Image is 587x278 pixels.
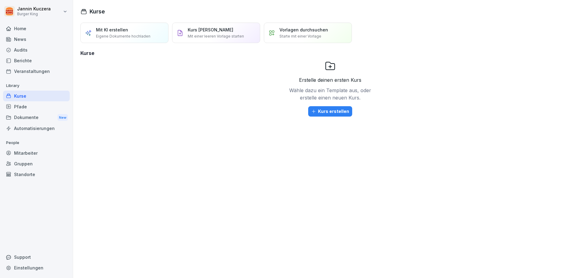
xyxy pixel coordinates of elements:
[3,252,70,262] div: Support
[3,34,70,45] a: News
[17,12,51,16] p: Burger King
[3,55,70,66] a: Berichte
[3,169,70,180] a: Standorte
[3,158,70,169] a: Gruppen
[96,27,128,33] p: Mit KI erstellen
[3,45,70,55] a: Audits
[90,7,105,16] h1: Kurse
[3,138,70,148] p: People
[57,114,68,121] div: New
[96,34,150,39] p: Eigene Dokumente hochladen
[279,27,328,33] p: Vorlagen durchsuchen
[188,34,244,39] p: Mit einer leeren Vorlage starten
[3,81,70,91] p: Library
[308,106,352,117] button: Kurs erstellen
[3,112,70,123] a: DokumenteNew
[311,108,349,115] div: Kurs erstellen
[299,76,361,84] p: Erstelle deinen ersten Kurs
[3,262,70,273] a: Einstellungen
[3,66,70,77] a: Veranstaltungen
[3,112,70,123] div: Dokumente
[3,148,70,158] a: Mitarbeiter
[3,101,70,112] a: Pfade
[3,91,70,101] a: Kurse
[17,6,51,12] p: Jannin Kuczera
[3,123,70,134] a: Automatisierungen
[287,87,373,101] p: Wähle dazu ein Template aus, oder erstelle einen neuen Kurs.
[279,34,321,39] p: Starte mit einer Vorlage
[80,49,580,57] h3: Kurse
[3,23,70,34] a: Home
[188,27,233,33] p: Kurs [PERSON_NAME]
